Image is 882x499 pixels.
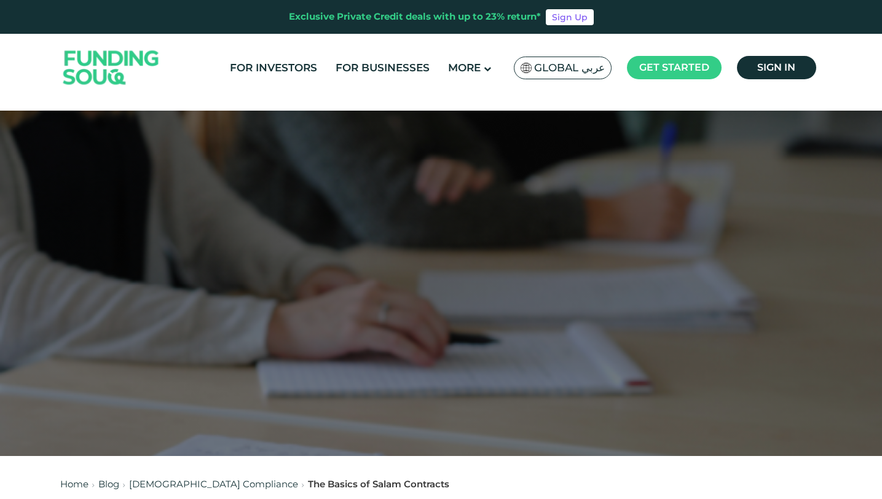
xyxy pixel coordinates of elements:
a: For Investors [227,58,320,78]
div: The Basics of Salam Contracts [308,477,449,492]
span: Global عربي [534,61,605,75]
a: Sign Up [546,9,594,25]
a: Blog [98,478,119,490]
a: [DEMOGRAPHIC_DATA] Compliance [129,478,298,490]
a: Sign in [737,56,816,79]
span: Sign in [757,61,795,73]
span: More [448,61,481,74]
a: Home [60,478,89,490]
div: Exclusive Private Credit deals with up to 23% return* [289,10,541,24]
img: SA Flag [521,63,532,73]
span: Get started [639,61,709,73]
a: For Businesses [333,58,433,78]
img: Logo [51,36,171,100]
